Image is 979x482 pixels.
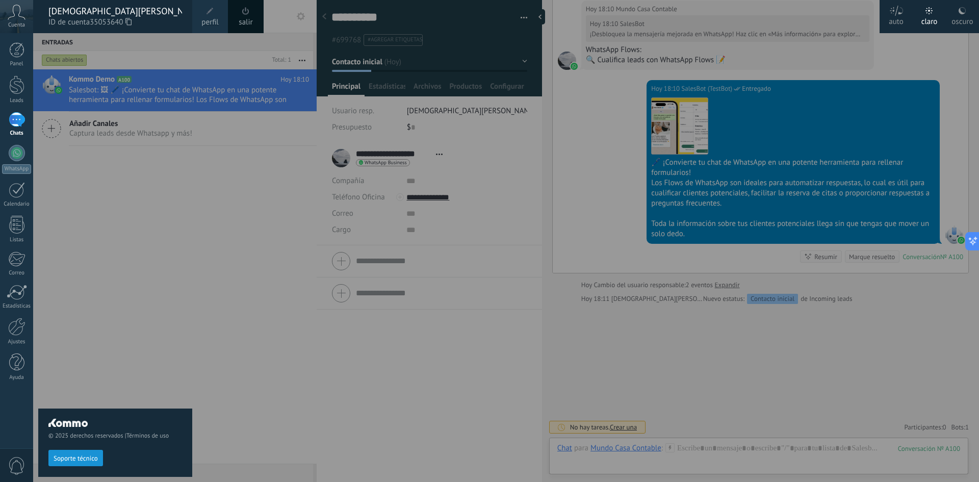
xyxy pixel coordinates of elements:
span: ID de cuenta [48,17,182,28]
a: Soporte técnico [48,454,103,462]
div: Correo [2,270,32,276]
div: oscuro [951,7,973,33]
button: Soporte técnico [48,450,103,466]
span: © 2025 derechos reservados | [48,432,182,440]
span: 35053640 [90,17,132,28]
div: Chats [2,130,32,137]
span: Cuenta [8,22,25,29]
span: Soporte técnico [54,455,98,462]
div: Panel [2,61,32,67]
div: [DEMOGRAPHIC_DATA][PERSON_NAME] [48,6,182,17]
div: Listas [2,237,32,243]
span: perfil [201,17,218,28]
div: Estadísticas [2,303,32,310]
a: salir [239,17,252,28]
div: WhatsApp [2,164,31,174]
div: auto [889,7,904,33]
div: Ayuda [2,374,32,381]
div: claro [921,7,938,33]
div: Leads [2,97,32,104]
div: Ajustes [2,339,32,345]
div: Calendario [2,201,32,208]
a: Términos de uso [126,432,169,440]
